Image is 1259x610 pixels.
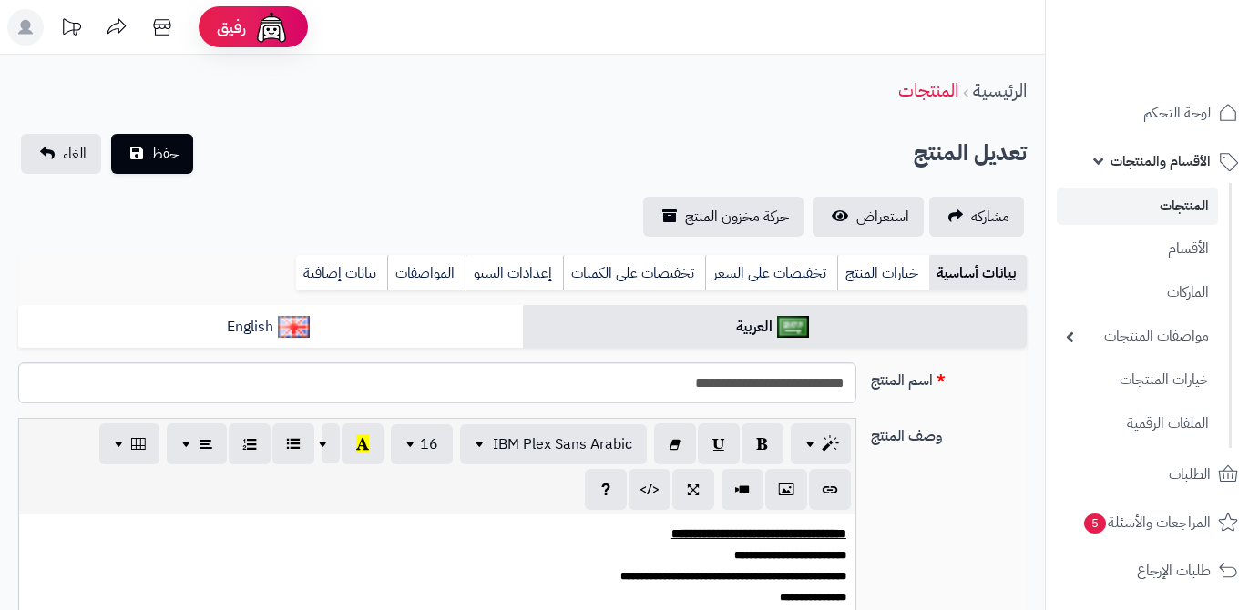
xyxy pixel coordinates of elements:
[971,206,1009,228] span: مشاركه
[1057,229,1218,269] a: الأقسام
[864,362,1034,391] label: اسم المنتج
[278,316,310,338] img: English
[685,206,789,228] span: حركة مخزون المنتج
[914,135,1027,172] h2: تعديل المنتج
[1057,317,1218,356] a: مواصفات المنتجات
[1135,38,1242,76] img: logo-2.png
[837,255,929,291] a: خيارات المنتج
[777,316,809,338] img: العربية
[643,197,804,237] a: حركة مخزون المنتج
[18,305,523,350] a: English
[898,76,958,104] a: المنتجات
[929,255,1027,291] a: بيانات أساسية
[1143,100,1211,126] span: لوحة التحكم
[705,255,837,291] a: تخفيضات على السعر
[420,433,438,455] span: 16
[253,9,290,46] img: ai-face.png
[1169,462,1211,487] span: الطلبات
[1057,501,1248,544] a: المراجعات والأسئلة5
[1111,148,1211,174] span: الأقسام والمنتجات
[929,197,1024,237] a: مشاركه
[493,433,632,455] span: IBM Plex Sans Arabic
[111,134,193,174] button: حفظ
[391,424,453,464] button: 16
[1057,549,1248,593] a: طلبات الإرجاع
[856,206,909,228] span: استعراض
[1084,513,1107,534] span: 5
[864,418,1034,447] label: وصف المنتج
[460,424,647,464] button: IBM Plex Sans Arabic
[217,16,246,38] span: رفيق
[1057,452,1248,496] a: الطلبات
[387,255,466,291] a: المواصفات
[813,197,924,237] a: استعراض
[1137,558,1211,584] span: طلبات الإرجاع
[973,76,1027,104] a: الرئيسية
[563,255,705,291] a: تخفيضات على الكميات
[1057,188,1218,225] a: المنتجات
[466,255,563,291] a: إعدادات السيو
[21,134,101,174] a: الغاء
[48,9,94,50] a: تحديثات المنصة
[1057,91,1248,135] a: لوحة التحكم
[1057,273,1218,312] a: الماركات
[151,143,179,165] span: حفظ
[63,143,87,165] span: الغاء
[1057,404,1218,443] a: الملفات الرقمية
[296,255,387,291] a: بيانات إضافية
[1082,510,1211,535] span: المراجعات والأسئلة
[523,305,1028,350] a: العربية
[1057,361,1218,400] a: خيارات المنتجات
